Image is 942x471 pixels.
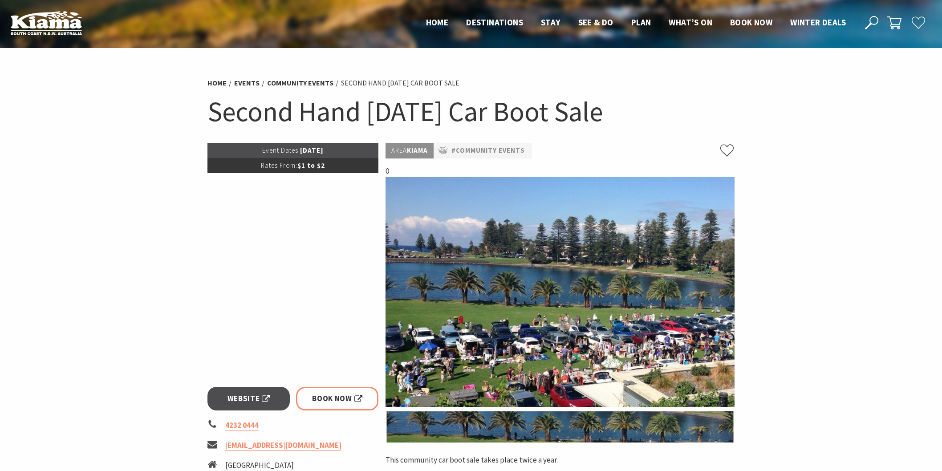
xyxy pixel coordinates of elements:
[207,158,378,173] p: $1 to $2
[386,454,735,466] p: This community car boot sale takes place twice a year.
[669,17,712,28] a: What’s On
[261,161,297,170] span: Rates From:
[234,78,260,88] a: Events
[386,411,733,443] img: Car boot sale
[296,387,378,410] a: Book Now
[426,17,449,28] a: Home
[207,78,227,88] a: Home
[207,143,378,158] p: [DATE]
[207,387,290,410] a: Website
[451,145,525,156] a: #Community Events
[225,440,341,451] a: [EMAIL_ADDRESS][DOMAIN_NAME]
[386,165,735,407] div: 0
[312,393,362,405] span: Book Now
[262,146,300,154] span: Event Dates:
[227,393,270,405] span: Website
[207,93,735,130] h1: Second Hand [DATE] Car Boot Sale
[386,143,434,158] p: Kiama
[578,17,613,28] a: See & Do
[386,177,735,407] img: Car boot sale
[417,16,855,30] nav: Main Menu
[466,17,523,28] a: Destinations
[631,17,651,28] a: Plan
[391,146,407,154] span: Area
[541,17,560,28] a: Stay
[267,78,333,88] a: Community Events
[11,11,82,35] img: Kiama Logo
[790,17,846,28] a: Winter Deals
[341,77,459,89] li: Second Hand [DATE] Car Boot Sale
[225,420,259,430] a: 4232 0444
[730,17,772,28] a: Book now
